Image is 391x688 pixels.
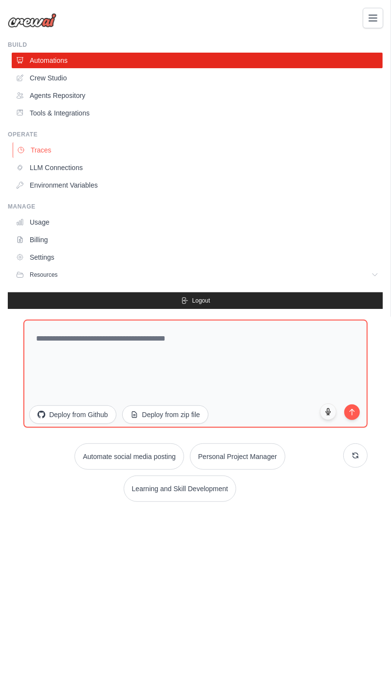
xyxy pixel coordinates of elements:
a: Agents Repository [12,88,383,103]
a: Crew Studio [12,70,383,86]
span: Logout [192,297,210,305]
a: Billing [12,232,383,248]
div: Manage [8,203,383,210]
a: Settings [12,249,383,265]
button: Logout [8,292,383,309]
a: Traces [13,142,384,158]
iframe: Chat Widget [342,641,391,688]
button: Toggle navigation [363,8,383,28]
img: Logo [8,13,56,28]
span: Resources [30,271,57,279]
a: Environment Variables [12,177,383,193]
a: Usage [12,214,383,230]
a: Tools & Integrations [12,105,383,121]
div: Build [8,41,383,49]
div: 聊天小组件 [342,641,391,688]
a: Automations [12,53,383,68]
button: Resources [12,267,383,283]
div: Operate [8,131,383,138]
a: LLM Connections [12,160,383,175]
